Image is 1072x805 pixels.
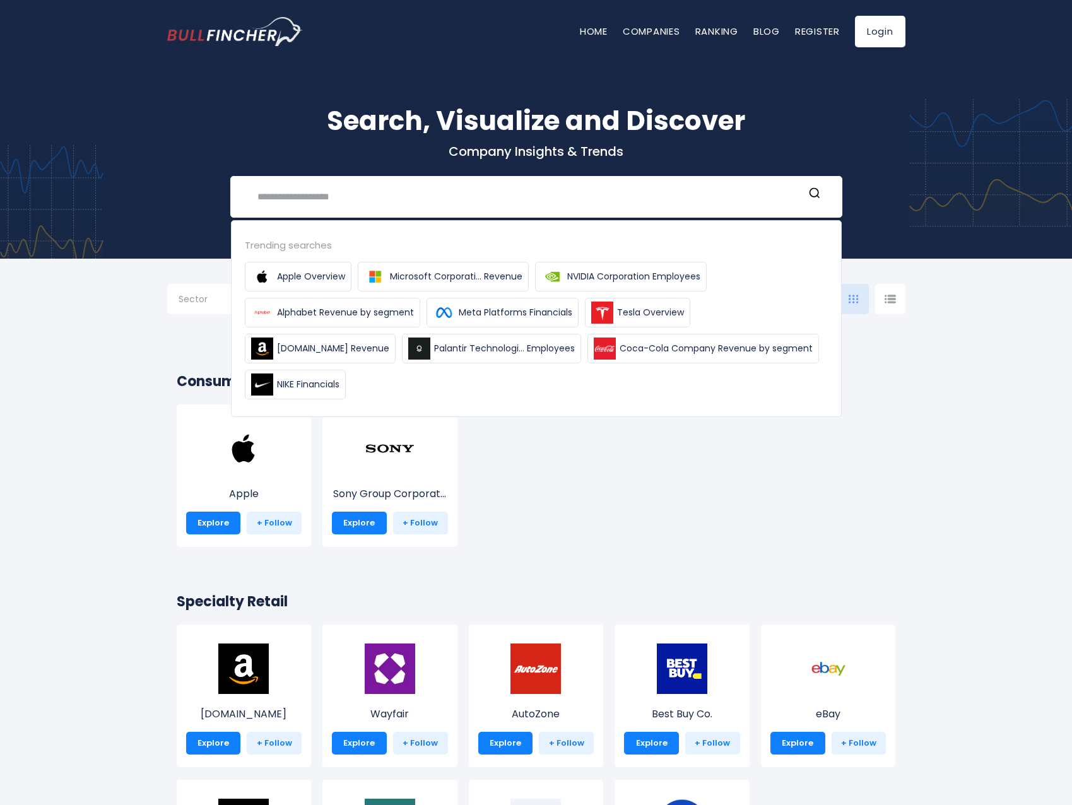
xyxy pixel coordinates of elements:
h2: Specialty Retail [177,591,896,612]
button: Search [806,187,823,203]
span: Tesla Overview [617,306,684,319]
a: Tesla Overview [585,298,690,327]
span: NVIDIA Corporation Employees [567,270,700,283]
a: + Follow [832,732,886,755]
p: Wayfair [332,707,448,722]
h2: Consumer Electronics [177,371,896,392]
a: + Follow [247,732,302,755]
a: AutoZone [478,667,594,722]
img: icon-comp-grid.svg [849,295,859,303]
p: Best Buy Co. [624,707,740,722]
a: Wayfair [332,667,448,722]
span: Apple Overview [277,270,345,283]
a: Home [580,25,608,38]
span: Meta Platforms Financials [459,306,572,319]
a: Blog [753,25,780,38]
p: Apple [186,486,302,502]
img: W.png [365,643,415,694]
a: + Follow [247,512,302,534]
a: Explore [770,732,825,755]
span: [DOMAIN_NAME] Revenue [277,342,389,355]
a: Sony Group Corporat... [332,447,448,502]
a: + Follow [685,732,740,755]
span: Microsoft Corporati... Revenue [390,270,522,283]
a: Explore [478,732,533,755]
a: Apple [186,447,302,502]
a: + Follow [393,732,448,755]
a: Coca-Cola Company Revenue by segment [587,334,819,363]
a: Explore [332,732,387,755]
a: eBay [770,667,886,722]
div: Trending searches [245,238,828,252]
p: Amazon.com [186,707,302,722]
img: icon-comp-list-view.svg [885,295,896,303]
img: AZO.png [510,643,561,694]
p: Company Insights & Trends [167,143,905,160]
span: Sector [179,293,208,305]
a: Login [855,16,905,47]
a: Meta Platforms Financials [427,298,579,327]
a: Explore [186,512,241,534]
a: NVIDIA Corporation Employees [535,262,707,291]
img: EBAY.png [803,643,854,694]
a: Alphabet Revenue by segment [245,298,420,327]
a: + Follow [539,732,594,755]
a: Microsoft Corporati... Revenue [358,262,529,291]
a: Palantir Technologi... Employees [402,334,581,363]
img: SONY.png [365,423,415,474]
a: Apple Overview [245,262,351,291]
a: Go to homepage [167,17,303,46]
img: BBY.png [657,643,707,694]
a: Explore [624,732,679,755]
a: Explore [186,732,241,755]
h1: Search, Visualize and Discover [167,101,905,141]
span: Coca-Cola Company Revenue by segment [620,342,813,355]
a: [DOMAIN_NAME] Revenue [245,334,396,363]
img: bullfincher logo [167,17,303,46]
span: NIKE Financials [277,378,339,391]
p: eBay [770,707,886,722]
span: Palantir Technologi... Employees [434,342,575,355]
a: [DOMAIN_NAME] [186,667,302,722]
a: Companies [623,25,680,38]
a: Ranking [695,25,738,38]
input: Selection [179,289,259,312]
a: Register [795,25,840,38]
a: + Follow [393,512,448,534]
p: Sony Group Corporation [332,486,448,502]
a: Explore [332,512,387,534]
a: NIKE Financials [245,370,346,399]
span: Alphabet Revenue by segment [277,306,414,319]
a: Best Buy Co. [624,667,740,722]
img: AMZN.png [218,643,269,694]
p: AutoZone [478,707,594,722]
img: AAPL.png [218,423,269,474]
